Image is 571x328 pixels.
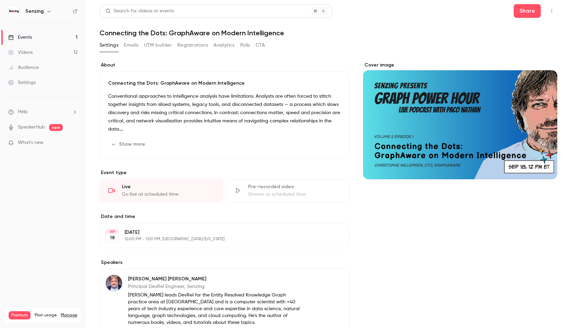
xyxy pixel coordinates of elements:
[8,49,33,56] div: Videos
[18,124,45,131] a: SpeakerHub
[8,34,32,41] div: Events
[363,62,557,69] label: Cover image
[25,8,44,15] h6: Senzing
[100,169,349,176] p: Event type
[128,276,305,282] p: [PERSON_NAME] [PERSON_NAME]
[100,29,557,37] h1: Connecting the Dots: GraphAware on Modern Intelligence
[8,108,78,116] li: help-dropdown-opener
[108,139,149,150] button: Show more
[100,179,223,202] div: LiveGo live at scheduled time
[100,259,349,266] label: Speakers
[110,234,115,241] p: 18
[125,229,313,236] p: [DATE]
[8,64,39,71] div: Audience
[9,6,20,17] img: Senzing
[49,124,63,131] span: new
[18,139,44,146] span: What's new
[18,108,28,116] span: Help
[100,62,349,69] label: About
[108,80,341,87] p: Connecting the Dots: GraphAware on Modern Intelligence
[69,140,78,146] iframe: Noticeable Trigger
[105,8,174,15] div: Search for videos or events
[61,313,77,318] a: Manage
[9,311,31,319] span: Premium
[514,4,541,18] button: Share
[144,40,172,51] button: UTM builder
[8,79,36,86] div: Settings
[128,292,305,326] p: [PERSON_NAME] leads DevRel for the Entity Resolved Knowledge Graph practice area at [GEOGRAPHIC_D...
[35,313,57,318] span: Plan usage
[125,236,313,242] p: 12:00 PM - 1:00 PM, [GEOGRAPHIC_DATA]/[US_STATE]
[256,40,265,51] button: CTA
[240,40,250,51] button: Polls
[124,40,138,51] button: Emails
[363,62,557,179] section: Cover image
[100,213,349,220] label: Date and time
[100,40,118,51] button: Settings
[226,179,349,202] div: Pre-recorded videoStream at scheduled time
[213,40,235,51] button: Analytics
[106,275,122,291] img: Paco Nathan
[248,191,341,198] div: Stream at scheduled time
[177,40,208,51] button: Registrations
[128,283,305,290] p: Principal DevRel Engineer, Senzing
[108,92,341,133] p: Conventional approaches to intelligence analysis have limitations. Analysts are often forced to s...
[106,229,118,234] div: SEP
[248,183,341,190] div: Pre-recorded video
[122,183,214,190] div: Live
[122,191,214,198] div: Go live at scheduled time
